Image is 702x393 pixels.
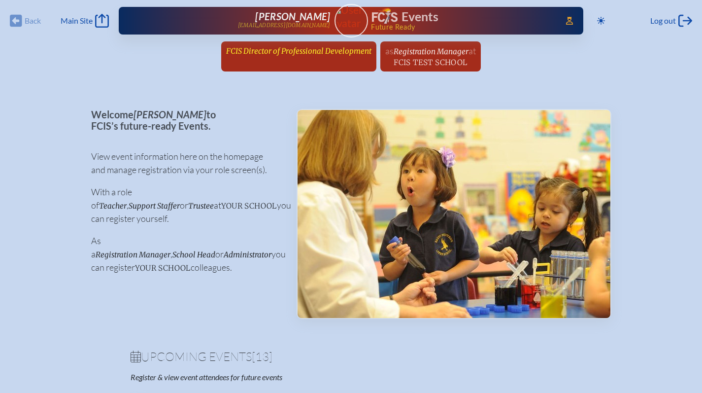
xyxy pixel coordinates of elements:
[91,234,281,274] p: As a , or you can register colleagues.
[99,201,127,211] span: Teacher
[371,24,552,31] span: Future Ready
[131,351,572,362] h1: Upcoming Events
[222,41,375,60] a: FCIS Director of Professional Development
[172,250,215,259] span: School Head
[255,10,330,22] span: [PERSON_NAME]
[238,22,331,29] p: [EMAIL_ADDRESS][DOMAIN_NAME]
[298,110,610,318] img: Events
[221,201,277,211] span: your school
[188,201,214,211] span: Trustee
[330,3,372,30] img: User Avatar
[252,349,272,364] span: [13]
[135,263,191,273] span: your school
[61,16,93,26] span: Main Site
[91,185,281,225] p: With a role of , or at you can register yourself.
[650,16,676,26] span: Log out
[61,14,109,28] a: Main Site
[131,372,391,382] p: Register & view event attendees for future events
[372,8,552,31] div: FCIS Events — Future ready
[385,45,394,56] span: as
[394,58,467,67] span: FCIS Test School
[91,150,281,177] p: View event information here on the homepage and manage registration via your role screen(s).
[394,47,468,56] span: Registration Manager
[334,4,368,37] a: User Avatar
[381,41,480,71] a: asRegistration ManageratFCIS Test School
[150,11,331,31] a: [PERSON_NAME][EMAIL_ADDRESS][DOMAIN_NAME]
[129,201,180,211] span: Support Staffer
[226,46,371,56] span: FCIS Director of Professional Development
[134,108,206,120] span: [PERSON_NAME]
[91,109,281,131] p: Welcome to FCIS’s future-ready Events.
[96,250,170,259] span: Registration Manager
[224,250,271,259] span: Administrator
[468,45,476,56] span: at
